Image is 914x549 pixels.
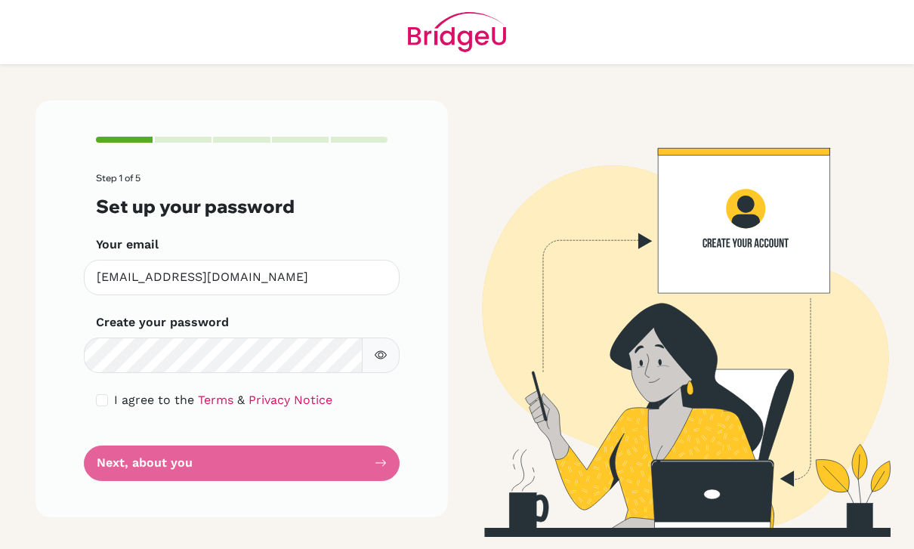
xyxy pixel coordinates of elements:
[84,260,400,295] input: Insert your email*
[249,393,332,407] a: Privacy Notice
[96,172,140,184] span: Step 1 of 5
[198,393,233,407] a: Terms
[96,236,159,254] label: Your email
[96,196,388,217] h3: Set up your password
[96,313,229,332] label: Create your password
[237,393,245,407] span: &
[114,393,194,407] span: I agree to the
